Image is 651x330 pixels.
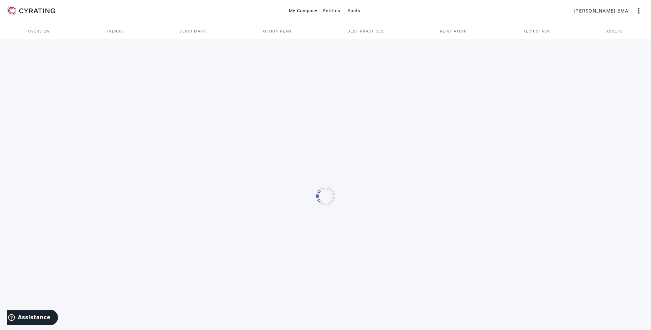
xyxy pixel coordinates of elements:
span: Trends [106,29,123,33]
span: Best practices [348,29,383,33]
span: Benchmark [179,29,206,33]
button: Spots [343,5,365,17]
button: My Company [286,5,320,17]
span: Reputation [440,29,467,33]
span: Overview [28,29,50,33]
button: Entities [320,5,343,17]
g: CYRATING [19,8,55,13]
span: Entities [323,5,340,16]
button: [PERSON_NAME][EMAIL_ADDRESS][DOMAIN_NAME] [571,5,646,17]
span: Assets [606,29,623,33]
mat-icon: more_vert [635,7,643,15]
span: Tech Stack [523,29,550,33]
span: My Company [289,5,318,16]
span: [PERSON_NAME][EMAIL_ADDRESS][DOMAIN_NAME] [574,5,635,16]
span: Spots [348,5,361,16]
span: Action Plan [262,29,292,33]
iframe: Ouvre un widget dans lequel vous pouvez trouver plus d’informations [7,310,58,327]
